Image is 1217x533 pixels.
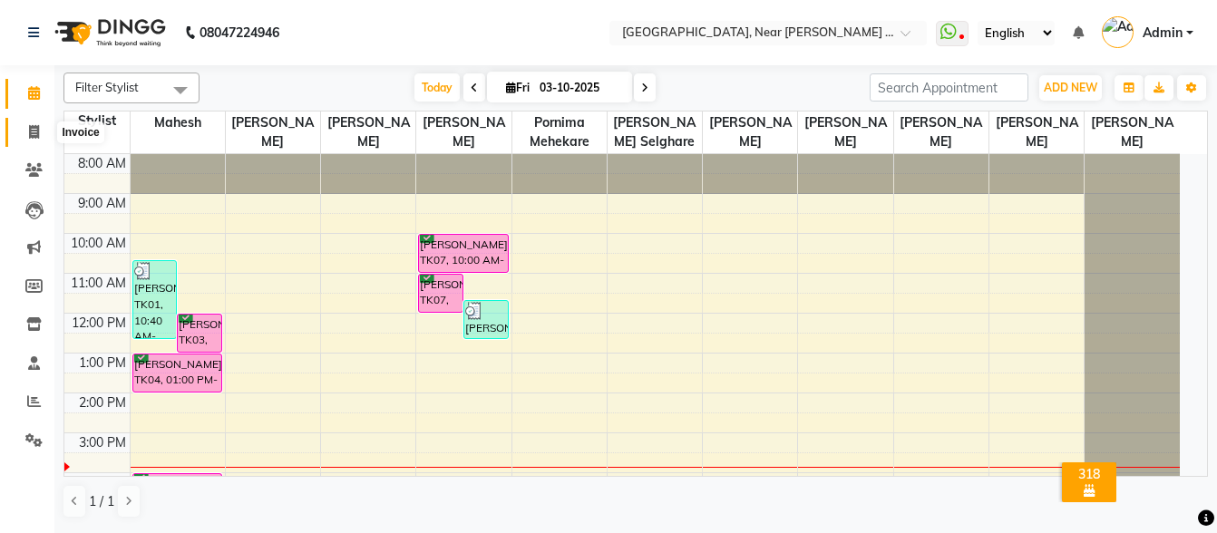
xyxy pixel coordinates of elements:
div: Invoice [57,121,103,143]
div: 11:00 AM [67,274,130,293]
img: Admin [1102,16,1134,48]
img: logo [46,7,170,58]
b: 08047224946 [200,7,279,58]
div: [PERSON_NAME], TK01, 10:40 AM-12:40 PM, Basic Hair Cuts, Basic Hair Cuts [133,261,177,338]
span: [PERSON_NAME] [226,111,320,153]
span: Fri [501,81,534,94]
span: Today [414,73,460,102]
input: 2025-10-03 [534,74,625,102]
div: [PERSON_NAME], TK07, 10:00 AM-11:00 AM, Sugar Wax - Full Legs [419,235,508,272]
div: 2:00 PM [75,393,130,412]
div: [PERSON_NAME], TK03, 12:00 PM-01:00 PM, Basic Hair Cuts [178,315,221,352]
div: [PERSON_NAME], TK05, 04:00 PM-05:00 PM, Basic Hair Cuts [133,474,222,511]
span: [PERSON_NAME] [894,111,988,153]
span: Pornima Mehekare [512,111,607,153]
span: ADD NEW [1044,81,1097,94]
span: [PERSON_NAME] [703,111,797,153]
span: 1 / 1 [89,492,114,511]
span: Admin [1143,24,1183,43]
div: 3:00 PM [75,433,130,452]
span: [PERSON_NAME] [1085,111,1180,153]
div: 8:00 AM [74,154,130,173]
div: [PERSON_NAME], TK07, 11:00 AM-12:00 PM, Sugar Wax - Full Hands [419,275,462,312]
input: Search Appointment [870,73,1028,102]
div: 4:00 PM [75,473,130,492]
span: Mahesh [131,111,225,134]
div: 318 [1066,466,1113,482]
span: Filter Stylist [75,80,139,94]
div: [PERSON_NAME], TK02, 11:40 AM-12:40 PM, Threading - Eye Brows [464,301,508,338]
span: [PERSON_NAME] [416,111,511,153]
span: [PERSON_NAME] Selghare [608,111,702,153]
div: Stylist [64,111,130,131]
div: 10:00 AM [67,234,130,253]
div: 12:00 PM [68,314,130,333]
span: [PERSON_NAME] [989,111,1084,153]
div: 9:00 AM [74,194,130,213]
span: [PERSON_NAME] [321,111,415,153]
div: [PERSON_NAME], TK04, 01:00 PM-02:00 PM, Basic Hair Cuts [133,354,222,392]
div: 1:00 PM [75,354,130,373]
span: [PERSON_NAME] [798,111,892,153]
button: ADD NEW [1039,75,1102,101]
